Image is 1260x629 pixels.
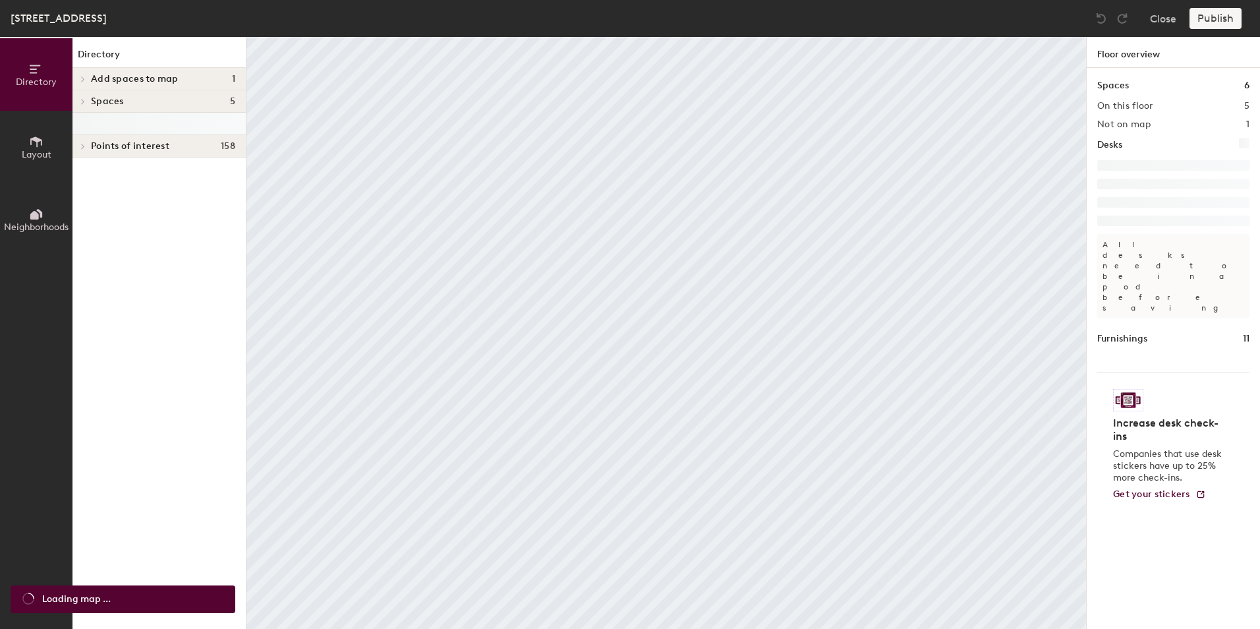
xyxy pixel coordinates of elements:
[221,141,235,152] span: 158
[1113,448,1226,484] p: Companies that use desk stickers have up to 25% more check-ins.
[230,96,235,107] span: 5
[11,10,107,26] div: [STREET_ADDRESS]
[1244,78,1249,93] h1: 6
[1113,489,1190,500] span: Get your stickers
[1116,12,1129,25] img: Redo
[1097,234,1249,318] p: All desks need to be in a pod before saving
[1243,332,1249,346] h1: 11
[22,149,51,160] span: Layout
[1097,138,1122,152] h1: Desks
[1150,8,1176,29] button: Close
[232,74,235,84] span: 1
[91,74,179,84] span: Add spaces to map
[1246,119,1249,130] h2: 1
[16,76,57,88] span: Directory
[91,141,169,152] span: Points of interest
[91,96,124,107] span: Spaces
[4,222,69,233] span: Neighborhoods
[1097,78,1129,93] h1: Spaces
[1113,417,1226,443] h4: Increase desk check-ins
[246,37,1086,629] canvas: Map
[72,47,246,68] h1: Directory
[42,592,111,607] span: Loading map ...
[1097,119,1151,130] h2: Not on map
[1087,37,1260,68] h1: Floor overview
[1244,101,1249,111] h2: 5
[1095,12,1108,25] img: Undo
[1097,332,1147,346] h1: Furnishings
[1097,101,1153,111] h2: On this floor
[1113,389,1143,411] img: Sticker logo
[1113,489,1206,500] a: Get your stickers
